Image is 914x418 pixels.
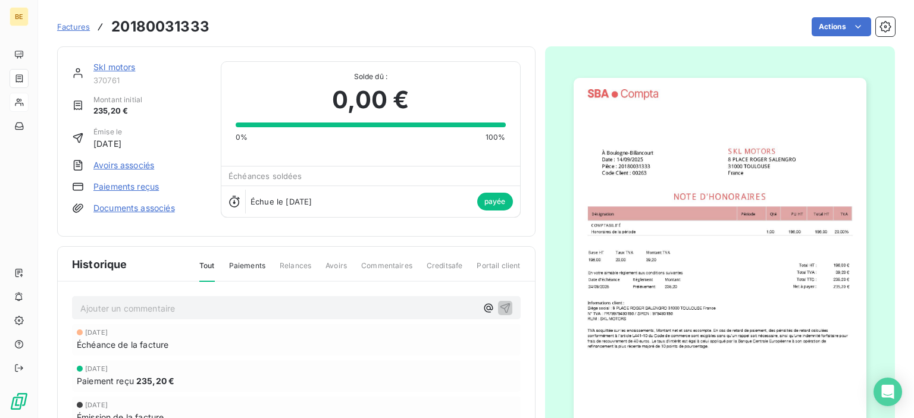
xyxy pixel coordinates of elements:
[85,329,108,336] span: [DATE]
[93,202,175,214] a: Documents associés
[72,256,127,272] span: Historique
[93,62,136,72] a: Skl motors
[93,95,142,105] span: Montant initial
[332,82,409,118] span: 0,00 €
[251,197,312,206] span: Échue le [DATE]
[85,401,108,408] span: [DATE]
[229,260,265,281] span: Paiements
[93,105,142,117] span: 235,20 €
[361,260,412,281] span: Commentaires
[280,260,311,281] span: Relances
[93,181,159,193] a: Paiements reçus
[228,171,302,181] span: Échéances soldées
[136,375,174,387] span: 235,20 €
[874,378,902,406] div: Open Intercom Messenger
[57,21,90,33] a: Factures
[199,260,215,282] span: Tout
[93,76,206,85] span: 370761
[236,132,248,143] span: 0%
[486,132,506,143] span: 100%
[812,17,871,36] button: Actions
[477,193,513,210] span: payée
[77,375,134,387] span: Paiement reçu
[10,7,29,26] div: BE
[77,338,168,351] span: Échéance de la facture
[10,392,29,411] img: Logo LeanPay
[93,137,122,150] span: [DATE]
[85,365,108,372] span: [DATE]
[111,16,209,37] h3: 20180031333
[93,159,154,171] a: Avoirs associés
[325,260,347,281] span: Avoirs
[93,127,122,137] span: Émise le
[427,260,463,281] span: Creditsafe
[477,260,520,281] span: Portail client
[236,71,505,82] span: Solde dû :
[57,22,90,32] span: Factures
